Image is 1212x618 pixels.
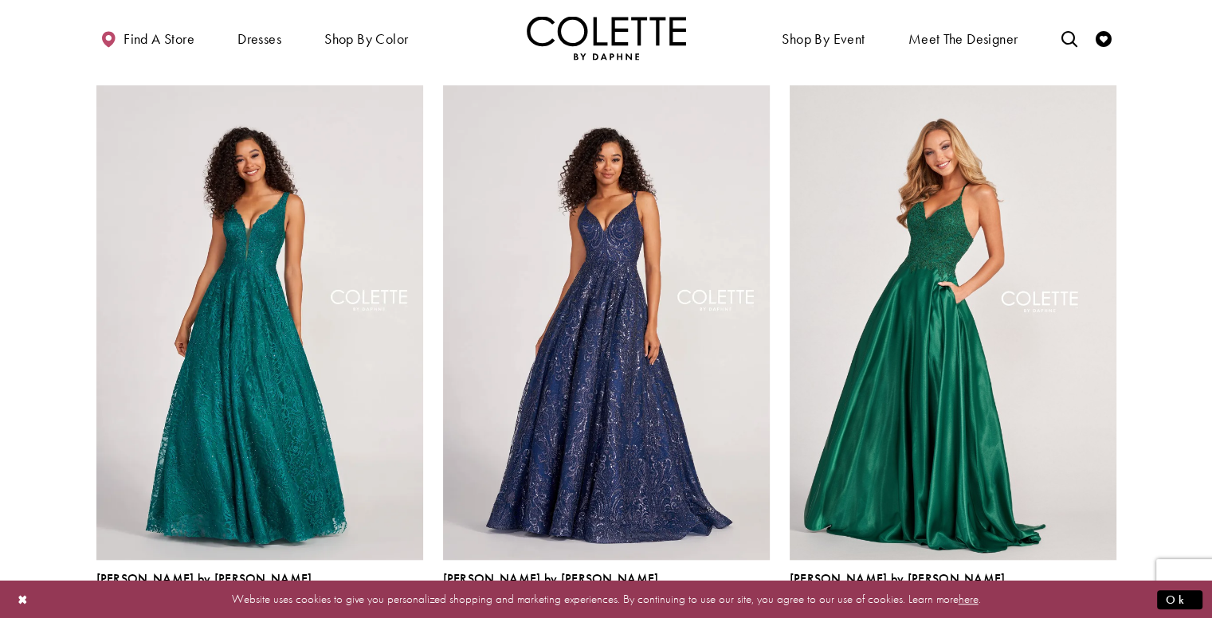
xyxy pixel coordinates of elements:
a: Visit Colette by Daphne Style No. CL2029 Page [96,85,423,560]
span: Dresses [233,16,285,60]
p: Website uses cookies to give you personalized shopping and marketing experiences. By continuing t... [115,589,1097,610]
a: Visit Colette by Daphne Style No. CL2033 Page [790,85,1116,560]
a: here [959,591,979,607]
span: Shop by color [324,31,408,47]
a: Find a store [96,16,198,60]
span: Shop By Event [778,16,869,60]
span: Shop by color [320,16,412,60]
a: Visit Home Page [527,16,686,60]
button: Close Dialog [10,585,37,613]
div: Colette by Daphne Style No. CL2033 [790,572,1006,605]
a: Visit Colette by Daphne Style No. CL2030 Page [443,85,770,560]
button: Submit Dialog [1157,589,1202,609]
a: Check Wishlist [1092,16,1116,60]
span: Dresses [237,31,281,47]
div: Colette by Daphne Style No. CL2030 [443,572,659,605]
span: [PERSON_NAME] by [PERSON_NAME] [96,570,312,587]
span: Find a store [124,31,194,47]
a: Toggle search [1057,16,1081,60]
div: Colette by Daphne Style No. CL2029 [96,572,312,605]
span: Shop By Event [782,31,865,47]
img: Colette by Daphne [527,16,686,60]
span: Meet the designer [908,31,1018,47]
span: [PERSON_NAME] by [PERSON_NAME] [443,570,659,587]
span: [PERSON_NAME] by [PERSON_NAME] [790,570,1006,587]
a: Meet the designer [904,16,1022,60]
